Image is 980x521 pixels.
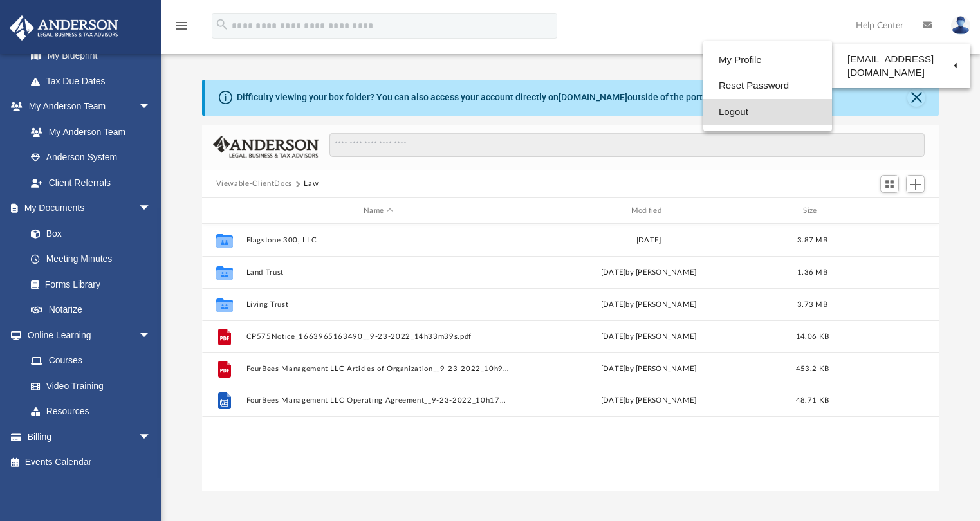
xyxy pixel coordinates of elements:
a: Video Training [18,373,158,399]
a: My Profile [703,47,832,73]
span: arrow_drop_down [138,94,164,120]
span: 1.36 MB [797,269,827,276]
span: arrow_drop_down [138,196,164,222]
span: 3.87 MB [797,237,827,244]
a: My Anderson Team [18,119,158,145]
a: Forms Library [18,271,158,297]
a: Meeting Minutes [18,246,164,272]
a: Billingarrow_drop_down [9,424,171,450]
button: Viewable-ClientDocs [216,178,292,190]
a: Online Learningarrow_drop_down [9,322,164,348]
div: [DATE] by [PERSON_NAME] [516,267,781,279]
a: Logout [703,99,832,125]
a: Notarize [18,297,164,323]
span: 14.06 KB [796,333,829,340]
div: [DATE] by [PERSON_NAME] [516,299,781,311]
div: id [207,205,239,217]
button: Living Trust [246,300,510,309]
span: 48.71 KB [796,398,829,405]
a: [EMAIL_ADDRESS][DOMAIN_NAME] [832,47,970,85]
a: Courses [18,348,164,374]
a: Events Calendar [9,450,171,475]
input: Search files and folders [329,133,925,157]
i: menu [174,18,189,33]
a: Resources [18,399,164,425]
a: menu [174,24,189,33]
div: [DATE] by [PERSON_NAME] [516,331,781,343]
a: Reset Password [703,73,832,99]
a: My Blueprint [18,43,164,69]
button: Add [906,175,925,193]
i: search [215,17,229,32]
a: [DOMAIN_NAME] [559,92,627,102]
div: [DATE] by [PERSON_NAME] [516,363,781,375]
span: 3.73 MB [797,301,827,308]
div: Name [245,205,510,217]
div: Modified [516,205,781,217]
button: FourBees Management LLC Operating Agreement__9-23-2022_10h17m4s.docx [246,397,510,405]
div: grid [202,224,939,490]
div: id [844,205,934,217]
a: Anderson System [18,145,164,170]
a: My Anderson Teamarrow_drop_down [9,94,164,120]
a: Box [18,221,158,246]
button: Close [907,89,925,107]
img: User Pic [951,16,970,35]
button: Law [304,178,319,190]
button: Switch to Grid View [880,175,900,193]
button: Flagstone 300, LLC [246,236,510,244]
div: [DATE] by [PERSON_NAME] [516,396,781,407]
div: Size [786,205,838,217]
button: Land Trust [246,268,510,277]
span: arrow_drop_down [138,322,164,349]
a: Tax Due Dates [18,68,171,94]
a: Client Referrals [18,170,164,196]
span: 453.2 KB [796,365,829,372]
img: Anderson Advisors Platinum Portal [6,15,122,41]
div: Difficulty viewing your box folder? You can also access your account directly on outside of the p... [237,91,713,104]
button: CP575Notice_1663965163490__9-23-2022_14h33m39s.pdf [246,333,510,341]
button: FourBees Management LLC Articles of Organization__9-23-2022_10h9m35s.pdf [246,365,510,373]
a: My Documentsarrow_drop_down [9,196,164,221]
span: arrow_drop_down [138,424,164,450]
div: [DATE] [516,235,781,246]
